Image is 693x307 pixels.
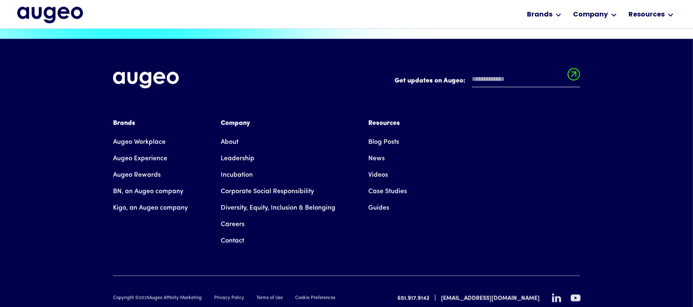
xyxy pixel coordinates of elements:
[113,150,167,167] a: Augeo Experience
[221,118,335,128] div: Company
[295,295,335,302] a: Cookie Preferences
[573,10,608,20] div: Company
[527,10,552,20] div: Brands
[113,200,188,216] a: Kigo, an Augeo company
[113,72,179,88] img: Augeo's full logo in white.
[17,7,83,24] a: home
[113,134,166,150] a: Augeo Workplace
[221,167,253,183] a: Incubation
[568,68,580,85] input: Submit
[221,183,314,200] a: Corporate Social Responsibility
[368,118,407,128] div: Resources
[368,167,388,183] a: Videos
[113,183,183,200] a: BN, an Augeo company
[139,295,149,300] span: 2025
[113,118,188,128] div: Brands
[221,216,245,233] a: Careers
[221,150,254,167] a: Leadership
[113,167,161,183] a: Augeo Rewards
[434,293,436,303] div: |
[368,183,407,200] a: Case Studies
[256,295,283,302] a: Terms of Use
[368,200,389,216] a: Guides
[397,294,430,302] a: 651.917.9143
[628,10,665,20] div: Resources
[214,295,244,302] a: Privacy Policy
[221,134,238,150] a: About
[221,233,244,249] a: Contact
[113,295,202,302] div: Copyright © Augeo Affinity Marketing
[395,76,465,86] label: Get updates on Augeo:
[395,72,580,91] form: Email Form
[368,134,399,150] a: Blog Posts
[368,150,385,167] a: News
[441,294,540,302] a: [EMAIL_ADDRESS][DOMAIN_NAME]
[221,200,335,216] a: Diversity, Equity, Inclusion & Belonging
